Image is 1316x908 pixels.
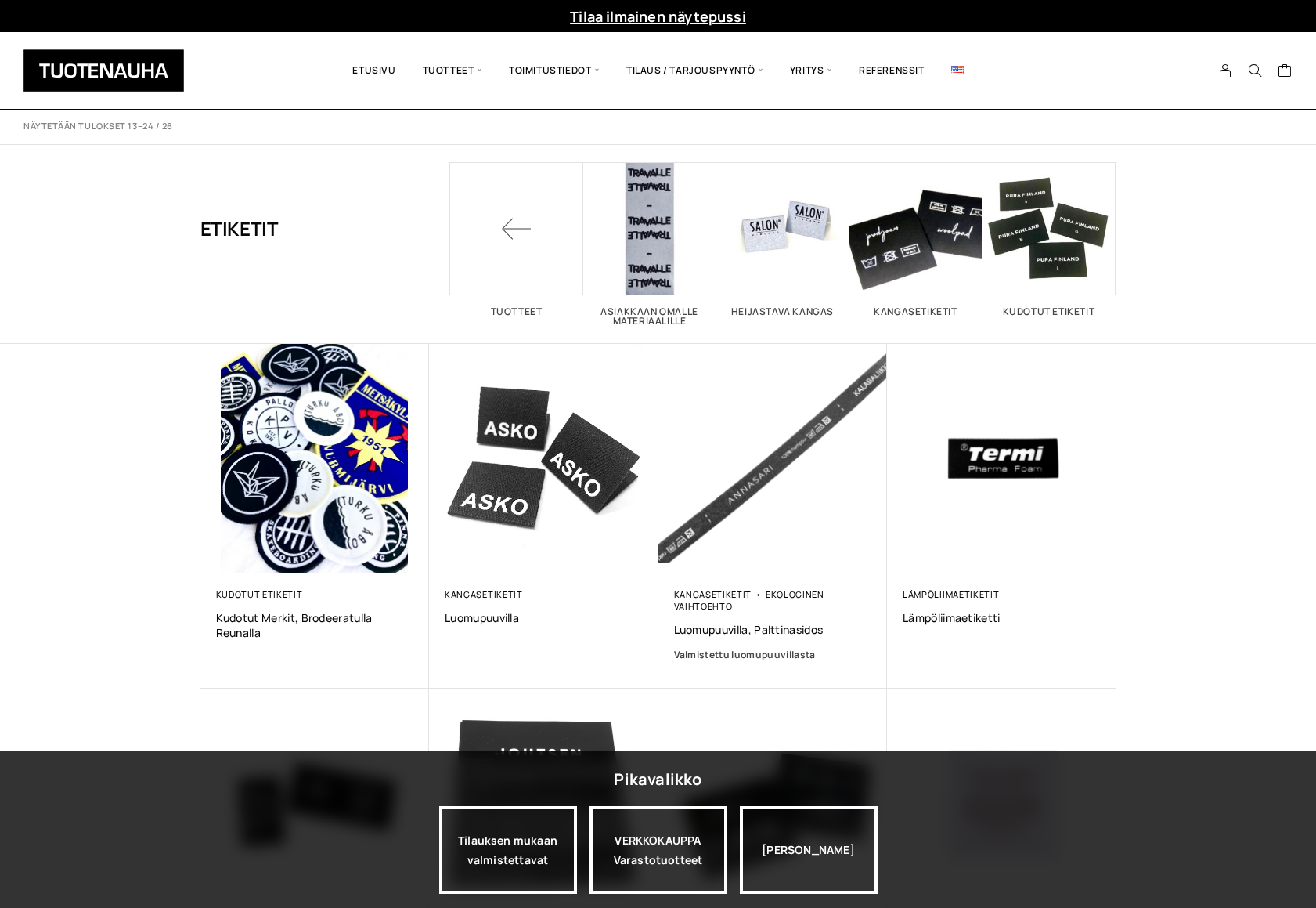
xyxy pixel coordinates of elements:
[777,44,845,97] span: Yritys
[849,307,982,317] h2: Kangasetiketit
[216,610,414,640] a: Kudotut merkit, brodeeratulla reunalla
[439,806,577,894] a: Tilauksen mukaan valmistettavat
[583,162,716,326] a: Visit product category Asiakkaan omalle materiaalille
[1210,63,1241,78] a: My Account
[570,7,746,26] a: Tilaa ilmainen näytepussi
[674,588,752,600] a: Kangasetiketit
[589,806,727,894] div: VERKKOKAUPPA Varastotuotteet
[613,44,777,97] span: Tilaus / Tarjouspyyntö
[903,588,999,600] a: Lämpöliimaetiketit
[740,806,878,894] div: [PERSON_NAME]
[450,307,583,317] h2: Tuotteet
[200,162,279,295] h1: Etiketit
[23,121,173,132] p: Näytetään tulokset 13–24 / 26
[589,806,727,894] a: VERKKOKAUPPAVarastotuotteet
[496,44,613,97] span: Toimitustiedot
[674,648,816,661] span: Valmistettu luomupuuvillasta
[903,610,1101,625] a: Lämpöliimaetiketti
[583,307,716,326] h2: Asiakkaan omalle materiaalille
[614,765,701,794] div: Pikavalikko
[445,588,523,600] a: Kangasetiketit
[951,66,964,74] img: English
[216,588,303,600] a: Kudotut etiketit
[716,162,849,317] a: Visit product category Heijastava kangas
[23,49,184,92] img: Tuotenauha Oy
[716,307,849,317] h2: Heijastava kangas
[450,162,583,317] a: Tuotteet
[982,307,1116,317] h2: Kudotut etiketit
[1278,63,1293,81] a: Cart
[339,44,409,97] a: Etusivu
[674,622,872,637] a: Luomupuuvilla, palttinasidos
[1240,63,1270,78] button: Search
[674,588,824,612] a: Ekologinen vaihtoehto
[982,162,1116,317] a: Visit product category Kudotut etiketit
[849,162,982,317] a: Visit product category Kangasetiketit
[409,44,496,97] span: Tuotteet
[445,610,643,625] a: Luomupuuvilla
[845,44,938,97] a: Referenssit
[674,647,872,663] a: Valmistettu luomupuuvillasta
